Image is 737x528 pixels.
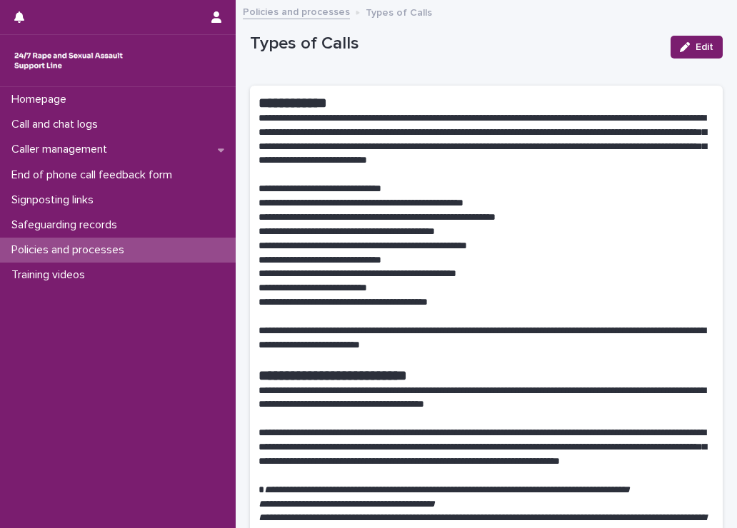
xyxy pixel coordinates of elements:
p: Homepage [6,93,78,106]
p: Training videos [6,268,96,282]
p: Policies and processes [6,243,136,257]
p: Types of Calls [250,34,659,54]
button: Edit [671,36,723,59]
p: Signposting links [6,193,105,207]
p: Caller management [6,143,119,156]
a: Policies and processes [243,3,350,19]
p: Safeguarding records [6,218,129,232]
p: End of phone call feedback form [6,168,184,182]
p: Call and chat logs [6,118,109,131]
span: Edit [696,42,713,52]
p: Types of Calls [366,4,432,19]
img: rhQMoQhaT3yELyF149Cw [11,46,126,75]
